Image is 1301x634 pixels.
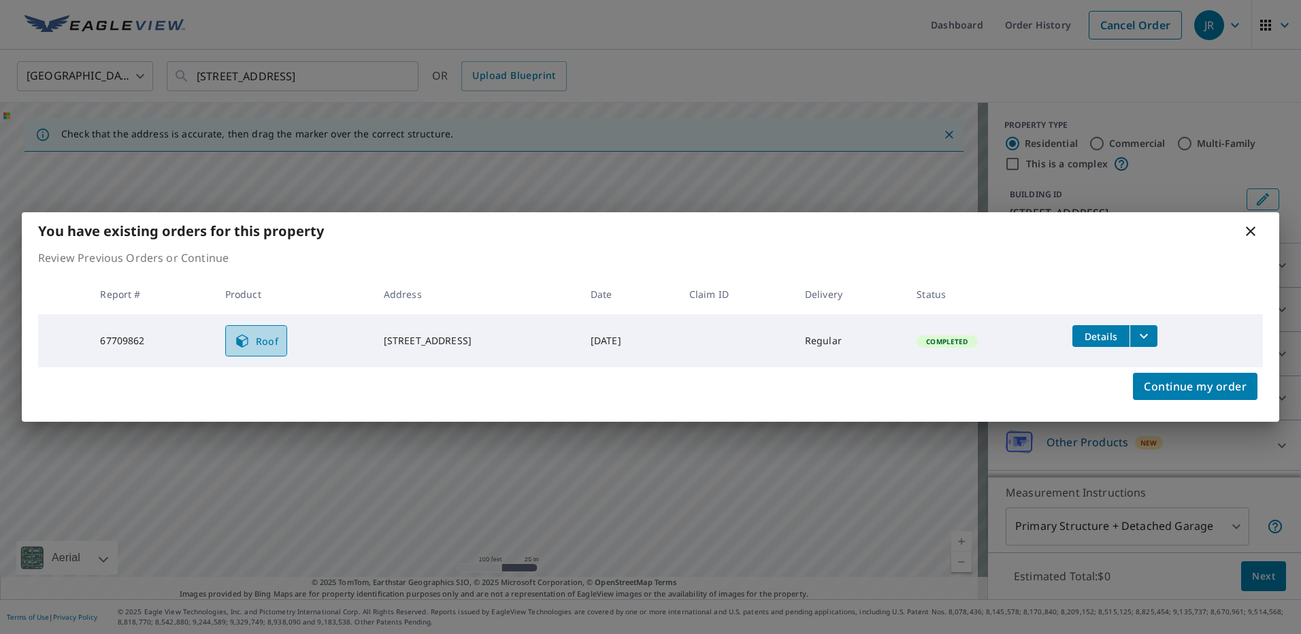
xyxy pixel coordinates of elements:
span: Details [1081,330,1121,343]
span: Continue my order [1144,377,1247,396]
th: Delivery [794,274,906,314]
th: Product [214,274,373,314]
th: Claim ID [678,274,794,314]
p: Review Previous Orders or Continue [38,250,1263,266]
td: 67709862 [89,314,214,367]
button: detailsBtn-67709862 [1072,325,1130,347]
td: [DATE] [580,314,678,367]
span: Roof [234,333,279,349]
th: Date [580,274,678,314]
th: Report # [89,274,214,314]
span: Completed [918,337,976,346]
button: filesDropdownBtn-67709862 [1130,325,1157,347]
td: Regular [794,314,906,367]
th: Status [906,274,1061,314]
b: You have existing orders for this property [38,222,324,240]
th: Address [373,274,580,314]
div: [STREET_ADDRESS] [384,334,569,348]
a: Roof [225,325,288,356]
button: Continue my order [1133,373,1257,400]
